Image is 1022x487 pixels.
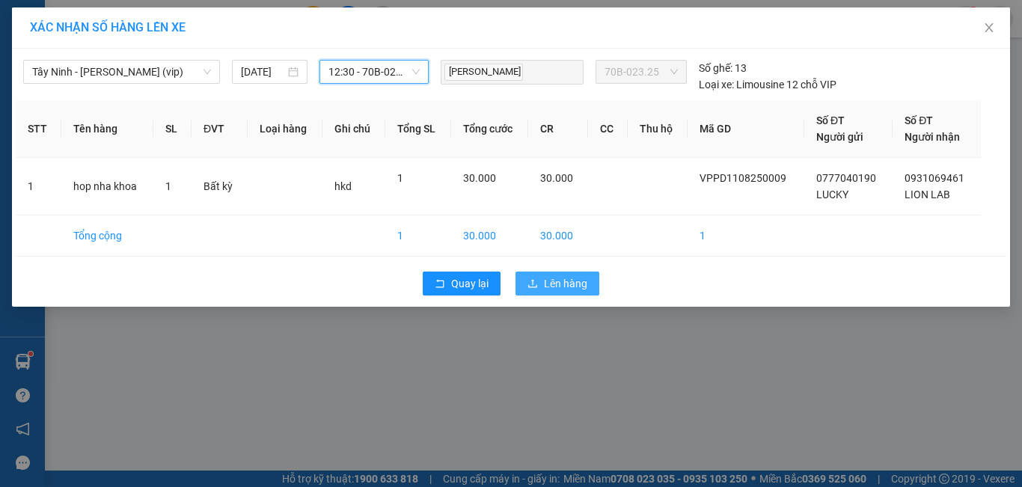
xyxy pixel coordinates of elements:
th: Thu hộ [628,100,688,158]
th: ĐVT [192,100,248,158]
span: 0777040190 [816,172,876,184]
td: 30.000 [451,215,528,257]
th: SL [153,100,192,158]
span: Số ĐT [905,114,933,126]
div: Limousine 12 chỗ VIP [699,76,836,93]
span: 12:30 - 70B-023.25 [328,61,420,83]
th: Mã GD [688,100,804,158]
th: CC [588,100,628,158]
th: CR [528,100,588,158]
th: Tổng cước [451,100,528,158]
span: Quay lại [451,275,489,292]
span: VPPD1108250009 [700,172,786,184]
td: Tổng cộng [61,215,153,257]
td: hop nha khoa [61,158,153,215]
div: 13 [699,60,747,76]
span: close [983,22,995,34]
span: Người nhận [905,131,960,143]
button: Close [968,7,1010,49]
span: 1 [397,172,403,184]
td: 1 [16,158,61,215]
span: Số ghế: [699,60,732,76]
span: [PERSON_NAME] [444,64,523,81]
button: rollbackQuay lại [423,272,501,295]
span: hkd [334,180,352,192]
span: 1 [165,180,171,192]
span: Loại xe: [699,76,734,93]
td: 30.000 [528,215,588,257]
span: LION LAB [905,189,950,200]
td: 1 [385,215,450,257]
span: Người gửi [816,131,863,143]
span: rollback [435,278,445,290]
th: Tên hàng [61,100,153,158]
span: LUCKY [816,189,848,200]
td: 1 [688,215,804,257]
td: Bất kỳ [192,158,248,215]
th: Ghi chú [322,100,385,158]
button: uploadLên hàng [515,272,599,295]
span: 0931069461 [905,172,964,184]
span: 70B-023.25 [605,61,678,83]
span: Tây Ninh - Hồ Chí Minh (vip) [32,61,211,83]
th: Loại hàng [248,100,322,158]
span: XÁC NHẬN SỐ HÀNG LÊN XE [30,20,186,34]
span: 30.000 [540,172,573,184]
span: upload [527,278,538,290]
th: STT [16,100,61,158]
th: Tổng SL [385,100,450,158]
span: Số ĐT [816,114,845,126]
span: 30.000 [463,172,496,184]
input: 11/08/2025 [241,64,284,80]
span: Lên hàng [544,275,587,292]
